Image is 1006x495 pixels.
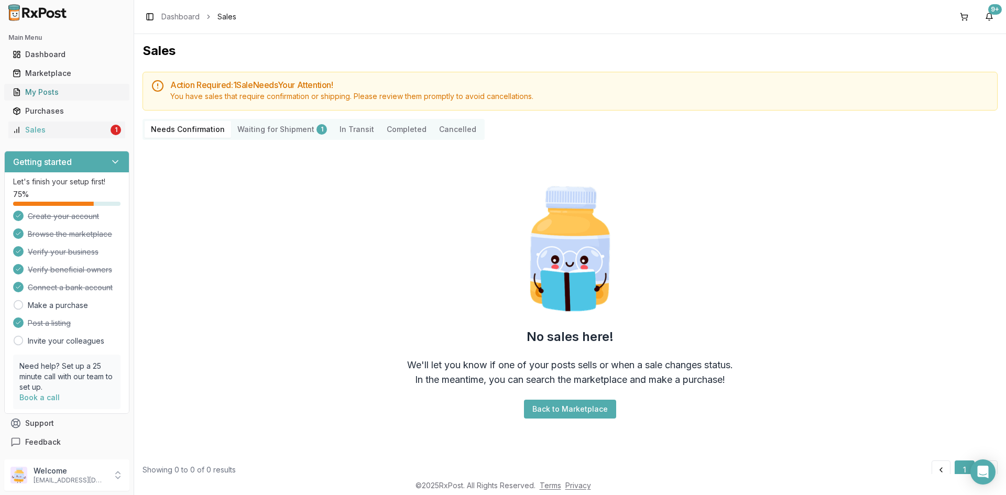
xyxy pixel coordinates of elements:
div: 1 [111,125,121,135]
div: Showing 0 to 0 of 0 results [143,465,236,475]
img: User avatar [10,467,27,483]
button: Marketplace [4,65,129,82]
img: Smart Pill Bottle [503,182,637,316]
button: My Posts [4,84,129,101]
button: Completed [380,121,433,138]
a: Purchases [8,102,125,120]
div: Purchases [13,106,121,116]
button: Support [4,414,129,433]
button: Cancelled [433,121,483,138]
button: In Transit [333,121,380,138]
div: Sales [13,125,108,135]
button: Waiting for Shipment [231,121,333,138]
button: Purchases [4,103,129,119]
button: Sales1 [4,122,129,138]
a: Terms [540,481,561,490]
span: Verify your business [28,247,99,257]
a: Book a call [19,393,60,402]
button: 1 [955,460,975,479]
div: Dashboard [13,49,121,60]
a: My Posts [8,83,125,102]
button: 9+ [981,8,998,25]
span: Feedback [25,437,61,447]
div: You have sales that require confirmation or shipping. Please review them promptly to avoid cancel... [170,91,989,102]
div: We'll let you know if one of your posts sells or when a sale changes status. [407,358,733,372]
span: 75 % [13,189,29,200]
h3: Getting started [13,156,72,168]
span: Post a listing [28,318,71,328]
h1: Sales [143,42,998,59]
span: Create your account [28,211,99,222]
a: Dashboard [8,45,125,64]
div: Marketplace [13,68,121,79]
div: Open Intercom Messenger [970,459,996,485]
h2: Main Menu [8,34,125,42]
p: Need help? Set up a 25 minute call with our team to set up. [19,361,114,392]
button: Needs Confirmation [145,121,231,138]
a: Sales1 [8,120,125,139]
p: [EMAIL_ADDRESS][DOMAIN_NAME] [34,476,106,485]
button: Feedback [4,433,129,452]
span: Verify beneficial owners [28,265,112,275]
span: Connect a bank account [28,282,113,293]
button: Dashboard [4,46,129,63]
h5: Action Required: 1 Sale Need s Your Attention! [170,81,989,89]
p: Let's finish your setup first! [13,177,121,187]
button: Back to Marketplace [524,400,616,419]
a: Make a purchase [28,300,88,311]
a: Invite your colleagues [28,336,104,346]
div: 9+ [988,4,1002,15]
div: In the meantime, you can search the marketplace and make a purchase! [415,372,725,387]
span: Sales [217,12,236,22]
img: RxPost Logo [4,4,71,21]
div: My Posts [13,87,121,97]
p: Welcome [34,466,106,476]
a: Marketplace [8,64,125,83]
div: 1 [316,124,327,135]
nav: breadcrumb [161,12,236,22]
a: Privacy [565,481,591,490]
h2: No sales here! [527,328,614,345]
span: Browse the marketplace [28,229,112,239]
a: Dashboard [161,12,200,22]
